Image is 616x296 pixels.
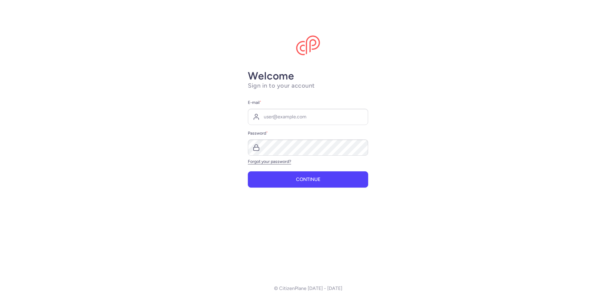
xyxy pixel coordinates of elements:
[248,130,368,137] label: Password
[248,171,368,188] button: Continue
[248,70,294,82] strong: Welcome
[248,109,368,125] input: user@example.com
[274,286,342,291] p: © CitizenPlane [DATE] - [DATE]
[296,36,320,55] img: CitizenPlane logo
[248,99,368,106] label: E-mail
[248,159,291,164] a: Forgot your password?
[248,82,368,89] h1: Sign in to your account
[296,177,320,182] span: Continue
